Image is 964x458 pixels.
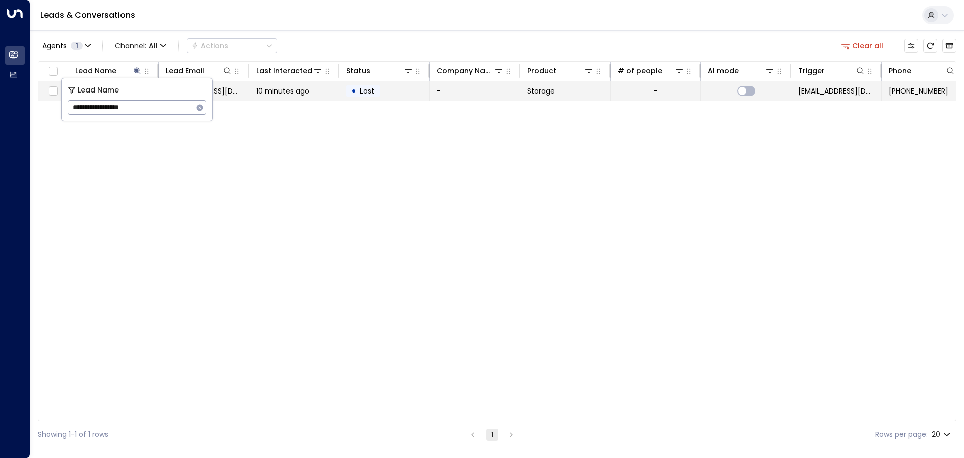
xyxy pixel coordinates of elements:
span: All [149,42,158,50]
div: Company Name [437,65,494,77]
button: Channel:All [111,39,170,53]
div: Phone [889,65,911,77]
div: Lead Email [166,65,232,77]
div: Trigger [798,65,865,77]
div: Trigger [798,65,825,77]
span: Lead Name [78,84,119,96]
div: Last Interacted [256,65,312,77]
span: Storage [527,86,555,96]
div: Last Interacted [256,65,323,77]
span: leads@space-station.co.uk [798,86,874,96]
div: Lead Email [166,65,204,77]
div: Phone [889,65,955,77]
span: Agents [42,42,67,49]
span: 10 minutes ago [256,86,309,96]
button: page 1 [486,429,498,441]
span: Toggle select row [47,85,59,98]
a: Leads & Conversations [40,9,135,21]
div: Lead Name [75,65,116,77]
div: • [351,82,356,100]
button: Archived Leads [942,39,956,53]
div: AI mode [708,65,775,77]
div: Product [527,65,594,77]
button: Agents1 [38,39,94,53]
button: Clear all [837,39,888,53]
div: 20 [932,427,952,442]
label: Rows per page: [875,429,928,440]
div: Product [527,65,556,77]
div: Status [346,65,370,77]
td: - [430,81,520,101]
div: Button group with a nested menu [187,38,277,53]
span: 1 [71,42,83,50]
div: - [654,86,658,96]
nav: pagination navigation [466,428,518,441]
div: # of people [618,65,662,77]
div: AI mode [708,65,739,77]
span: Lost [360,86,374,96]
div: Showing 1-1 of 1 rows [38,429,108,440]
div: Lead Name [75,65,142,77]
div: Company Name [437,65,504,77]
span: +447983392005 [889,86,948,96]
span: Refresh [923,39,937,53]
span: Toggle select all [47,65,59,78]
div: Status [346,65,413,77]
div: Actions [191,41,228,50]
button: Customize [904,39,918,53]
div: # of people [618,65,684,77]
span: Channel: [111,39,170,53]
button: Actions [187,38,277,53]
